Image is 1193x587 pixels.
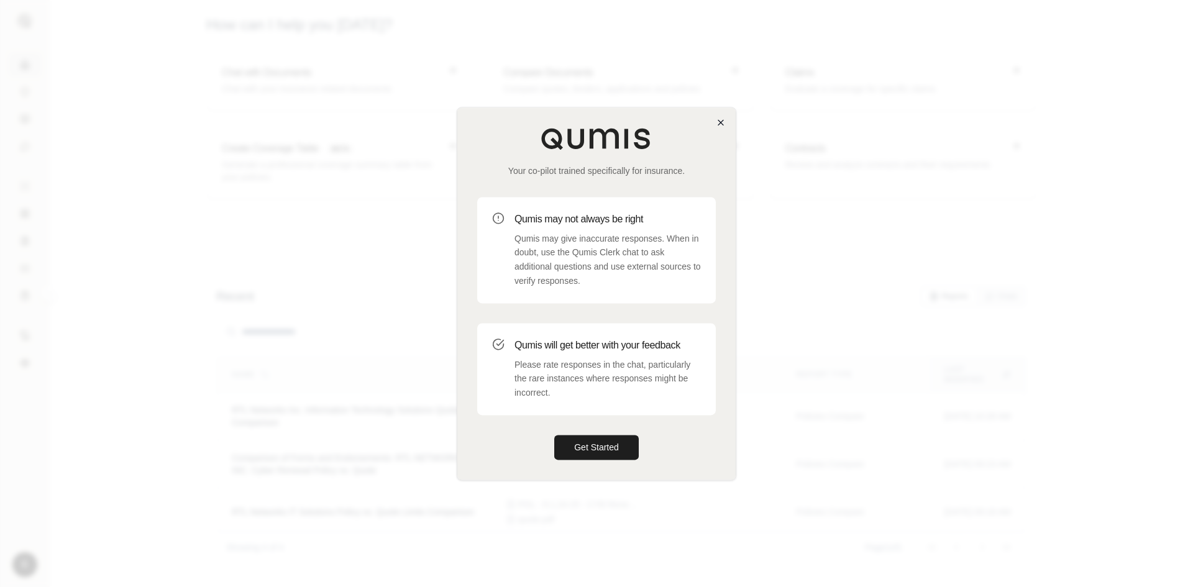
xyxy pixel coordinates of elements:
[477,165,716,177] p: Your co-pilot trained specifically for insurance.
[514,358,701,400] p: Please rate responses in the chat, particularly the rare instances where responses might be incor...
[514,212,701,227] h3: Qumis may not always be right
[514,232,701,288] p: Qumis may give inaccurate responses. When in doubt, use the Qumis Clerk chat to ask additional qu...
[554,435,639,460] button: Get Started
[541,127,652,150] img: Qumis Logo
[514,338,701,353] h3: Qumis will get better with your feedback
